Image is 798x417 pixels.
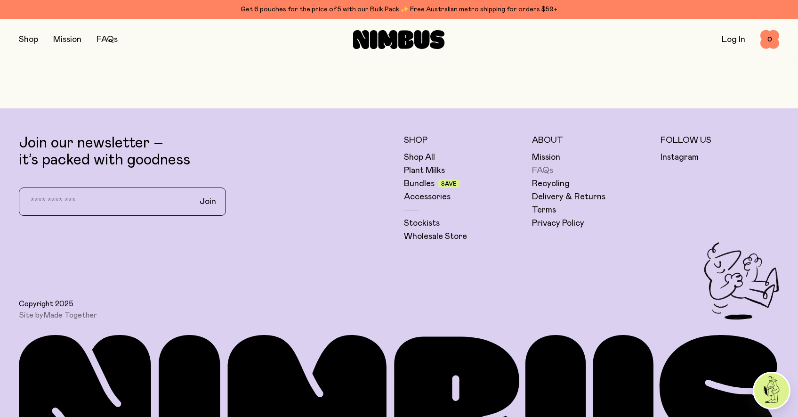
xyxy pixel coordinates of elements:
button: Join [192,192,224,212]
p: Join our newsletter – it’s packed with goodness [19,135,395,169]
a: Terms [532,204,556,216]
a: Made Together [43,311,97,319]
span: Site by [19,311,97,320]
h5: About [532,135,651,146]
a: Delivery & Returns [532,191,605,203]
span: Copyright 2025 [19,299,73,309]
a: Accessories [404,191,451,203]
span: Save [441,181,457,187]
a: Privacy Policy [532,218,584,229]
h5: Follow Us [661,135,780,146]
a: Stockists [404,218,440,229]
img: agent [754,373,789,408]
h5: Shop [404,135,523,146]
button: 0 [760,30,779,49]
span: Join [200,196,216,207]
a: Plant Milks [404,165,445,176]
a: FAQs [532,165,553,176]
a: Mission [53,35,81,44]
a: Mission [532,152,560,163]
a: Shop All [404,152,435,163]
a: Recycling [532,178,570,189]
div: Get 6 pouches for the price of 5 with our Bulk Pack ✨ Free Australian metro shipping for orders $59+ [19,4,779,15]
a: Wholesale Store [404,231,467,242]
a: Instagram [661,152,699,163]
a: FAQs [97,35,118,44]
a: Bundles [404,178,435,189]
a: Log In [722,35,745,44]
